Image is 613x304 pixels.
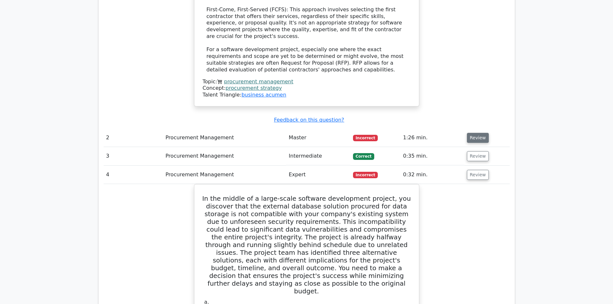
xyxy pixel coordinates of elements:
[401,129,464,147] td: 1:26 min.
[203,78,411,98] div: Talent Triangle:
[401,166,464,184] td: 0:32 min.
[274,117,344,123] a: Feedback on this question?
[286,166,350,184] td: Expert
[163,166,286,184] td: Procurement Management
[104,129,163,147] td: 2
[203,78,411,85] div: Topic:
[353,172,378,178] span: Incorrect
[286,129,350,147] td: Master
[104,147,163,165] td: 3
[467,133,489,143] button: Review
[353,135,378,141] span: Incorrect
[202,195,411,295] h5: In the middle of a large-scale software development project, you discover that the external datab...
[467,170,489,180] button: Review
[224,78,293,85] a: procurement management
[203,85,411,92] div: Concept:
[467,151,489,161] button: Review
[163,147,286,165] td: Procurement Management
[163,129,286,147] td: Procurement Management
[353,153,374,160] span: Correct
[286,147,350,165] td: Intermediate
[104,166,163,184] td: 4
[241,92,286,98] a: business acumen
[401,147,464,165] td: 0:35 min.
[226,85,282,91] a: procurement strategy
